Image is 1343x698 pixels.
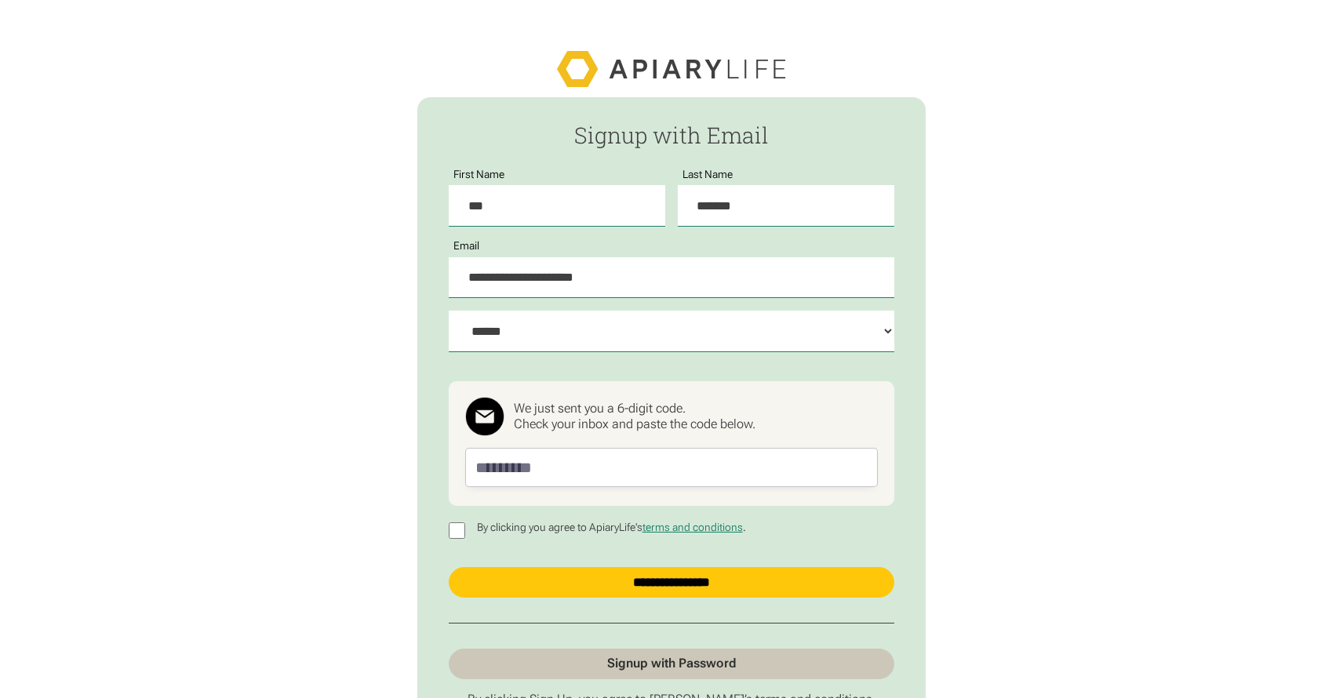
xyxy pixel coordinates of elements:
[642,521,743,533] a: terms and conditions
[471,522,751,533] p: By clicking you agree to ApiaryLife's .
[449,123,894,147] h2: Signup with Email
[514,401,755,433] div: We just sent you a 6-digit code. Check your inbox and paste the code below.
[449,240,485,252] label: Email
[678,169,738,180] label: Last Name
[449,169,510,180] label: First Name
[449,649,894,678] a: Signup with Password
